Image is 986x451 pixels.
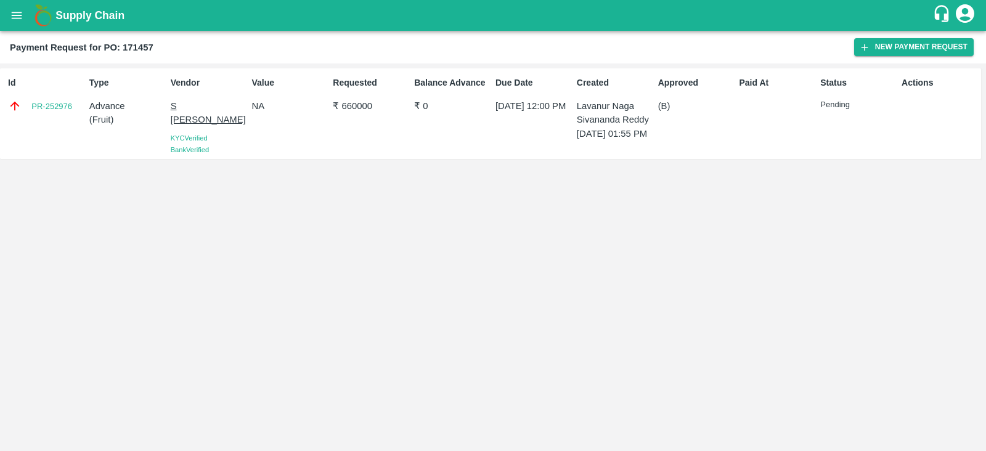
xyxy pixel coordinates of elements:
[495,76,572,89] p: Due Date
[89,99,166,113] p: Advance
[333,76,409,89] p: Requested
[55,7,932,24] a: Supply Chain
[577,99,653,127] p: Lavanur Naga Sivananda Reddy
[10,43,153,52] b: Payment Request for PO: 171457
[495,99,572,113] p: [DATE] 12:00 PM
[739,76,815,89] p: Paid At
[820,76,897,89] p: Status
[31,100,72,113] a: PR-252976
[171,76,247,89] p: Vendor
[251,99,328,113] p: NA
[171,99,247,127] p: S [PERSON_NAME]
[251,76,328,89] p: Value
[89,113,166,126] p: ( Fruit )
[932,4,954,26] div: customer-support
[333,99,409,113] p: ₹ 660000
[854,38,974,56] button: New Payment Request
[171,134,208,142] span: KYC Verified
[954,2,976,28] div: account of current user
[658,99,735,113] p: (B)
[902,76,978,89] p: Actions
[658,76,735,89] p: Approved
[577,127,653,140] p: [DATE] 01:55 PM
[8,76,84,89] p: Id
[577,76,653,89] p: Created
[171,146,209,153] span: Bank Verified
[2,1,31,30] button: open drawer
[414,76,491,89] p: Balance Advance
[55,9,124,22] b: Supply Chain
[414,99,491,113] p: ₹ 0
[820,99,897,111] p: Pending
[89,76,166,89] p: Type
[31,3,55,28] img: logo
